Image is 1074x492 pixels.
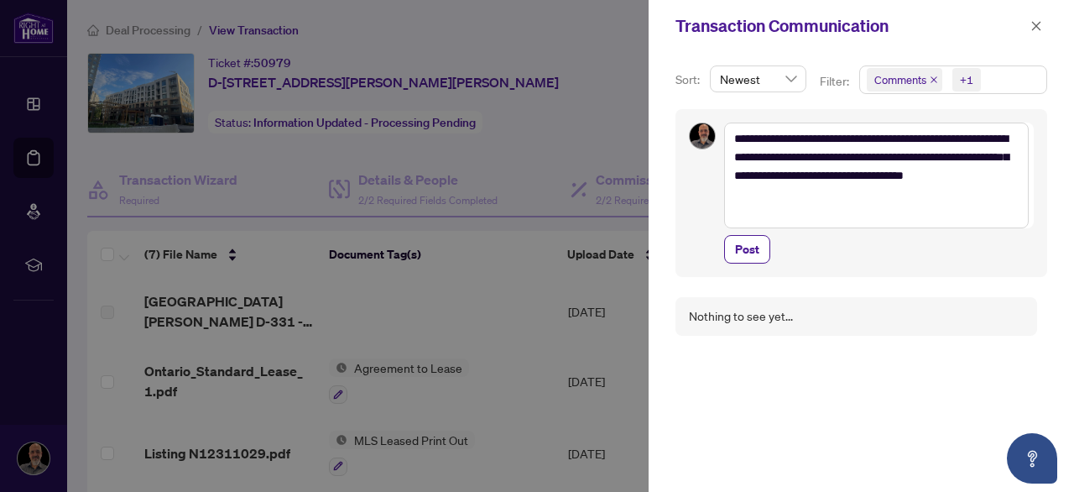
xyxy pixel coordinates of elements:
[690,123,715,149] img: Profile Icon
[720,66,796,92] span: Newest
[1030,20,1042,32] span: close
[735,236,759,263] span: Post
[675,71,703,89] p: Sort:
[867,68,942,92] span: Comments
[930,76,938,84] span: close
[960,71,973,88] div: +1
[820,72,852,91] p: Filter:
[689,307,793,326] div: Nothing to see yet...
[724,235,770,264] button: Post
[874,71,926,88] span: Comments
[675,13,1025,39] div: Transaction Communication
[1007,433,1057,484] button: Open asap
